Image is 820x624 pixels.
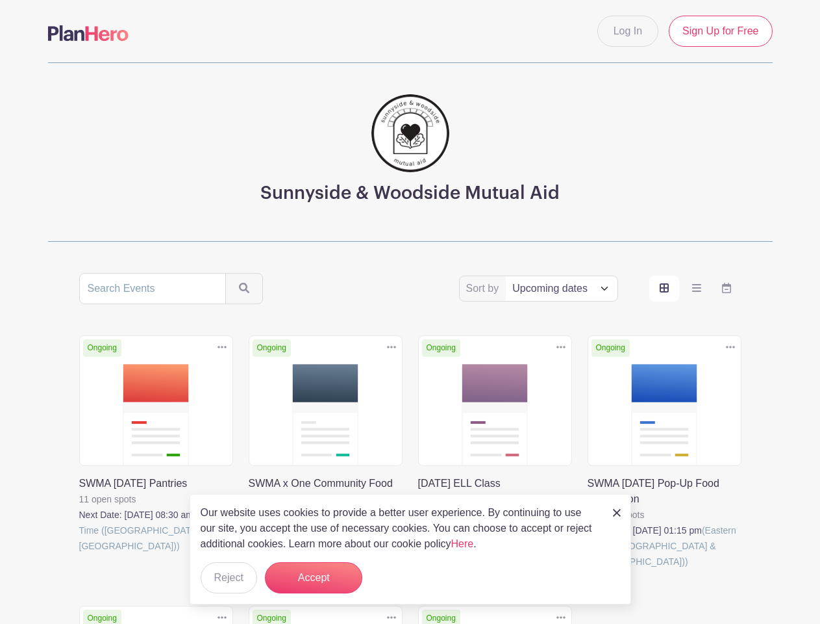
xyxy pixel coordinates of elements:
p: Our website uses cookies to provide a better user experience. By continuing to use our site, you ... [201,505,599,552]
div: order and view [649,276,741,302]
a: Here [451,538,474,549]
a: Log In [597,16,658,47]
label: Sort by [466,281,503,296]
img: close_button-5f87c8562297e5c2d7936805f587ecaba9071eb48480494691a3f1689db116b3.svg [613,509,621,517]
button: Accept [265,562,362,593]
button: Reject [201,562,257,593]
img: 256.png [371,94,449,172]
h3: Sunnyside & Woodside Mutual Aid [260,183,560,205]
img: logo-507f7623f17ff9eddc593b1ce0a138ce2505c220e1c5a4e2b4648c50719b7d32.svg [48,25,129,41]
a: Sign Up for Free [669,16,772,47]
input: Search Events [79,273,226,304]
